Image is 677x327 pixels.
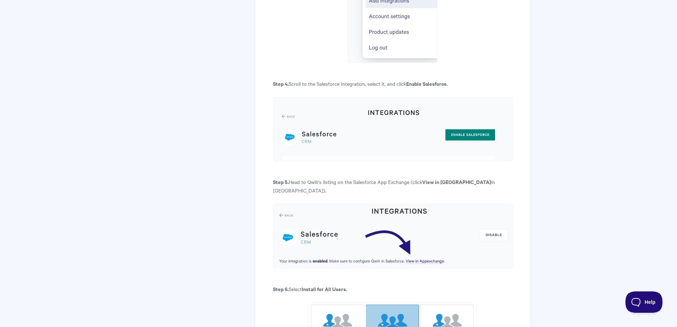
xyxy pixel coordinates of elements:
[273,285,289,292] b: Step 6.
[422,178,491,185] b: View in [GEOGRAPHIC_DATA]
[273,285,512,293] p: Select
[302,285,347,292] strong: Install for All Users.
[273,97,512,161] img: file-khmZdAeL9n.png
[273,178,289,185] b: Step 5.
[273,204,512,268] img: file-T1aFUYzPy2.png
[273,79,512,88] p: Scroll to the Salesforce Integration, select it, and click .
[273,178,512,195] p: Head to Qwilr's listing on the Salesforce App Exchange (click in [GEOGRAPHIC_DATA]).
[406,80,447,87] b: Enable Salesforce
[273,80,289,87] b: Step 4.
[625,291,663,313] iframe: Toggle Customer Support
